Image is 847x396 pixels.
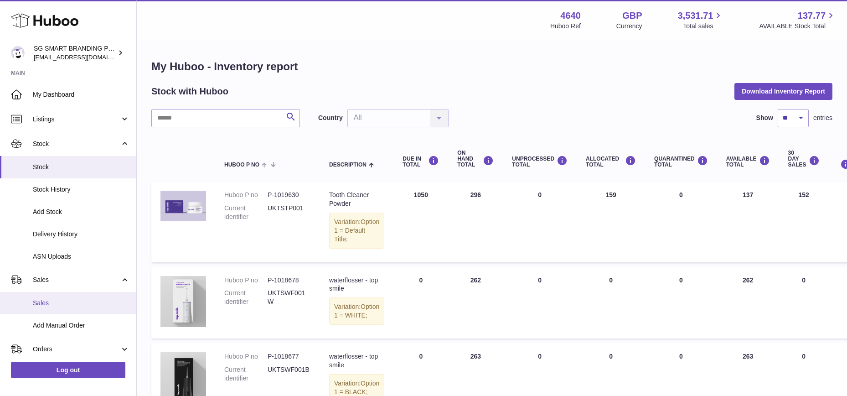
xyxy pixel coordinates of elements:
[268,365,311,383] dd: UKTSWF001B
[512,156,568,168] div: UNPROCESSED Total
[654,156,708,168] div: QUARANTINED Total
[33,90,129,99] span: My Dashboard
[622,10,642,22] strong: GBP
[683,22,723,31] span: Total sales
[334,380,379,396] span: Option 1 = BLACK;
[448,182,503,262] td: 296
[503,182,577,262] td: 0
[33,345,120,354] span: Orders
[268,276,311,285] dd: P-1018678
[813,114,832,122] span: entries
[717,267,779,339] td: 262
[11,46,25,60] img: uktopsmileshipping@gmail.com
[33,115,120,124] span: Listings
[224,162,259,168] span: Huboo P no
[33,230,129,239] span: Delivery History
[268,204,311,221] dd: UKTSTP001
[160,276,206,327] img: product image
[224,204,268,221] dt: Current identifier
[679,276,683,284] span: 0
[678,10,724,31] a: 3,531.71 Total sales
[268,289,311,306] dd: UKTSWF001W
[318,114,343,122] label: Country
[33,321,129,330] span: Add Manual Order
[224,289,268,306] dt: Current identifier
[33,276,120,284] span: Sales
[151,59,832,74] h1: My Huboo - Inventory report
[586,156,636,168] div: ALLOCATED Total
[33,299,129,307] span: Sales
[224,191,268,199] dt: Huboo P no
[448,267,503,339] td: 262
[34,53,134,61] span: [EMAIL_ADDRESS][DOMAIN_NAME]
[329,352,384,370] div: waterflosser - top smile
[34,44,116,62] div: SG SMART BRANDING PTE. LTD.
[329,276,384,293] div: waterflosser - top smile
[224,276,268,285] dt: Huboo P no
[798,10,826,22] span: 137.77
[779,267,829,339] td: 0
[679,353,683,360] span: 0
[779,182,829,262] td: 152
[33,208,129,216] span: Add Stock
[503,267,577,339] td: 0
[33,252,129,261] span: ASN Uploads
[577,182,645,262] td: 159
[268,191,311,199] dd: P-1019630
[329,297,384,325] div: Variation:
[577,267,645,339] td: 0
[268,352,311,361] dd: P-1018677
[756,114,773,122] label: Show
[151,85,228,98] h2: Stock with Huboo
[759,10,836,31] a: 137.77 AVAILABLE Stock Total
[679,191,683,198] span: 0
[788,150,820,168] div: 30 DAY SALES
[334,218,379,243] span: Option 1 = Default Title;
[457,150,494,168] div: ON HAND Total
[224,352,268,361] dt: Huboo P no
[33,163,129,172] span: Stock
[160,191,206,221] img: product image
[678,10,713,22] span: 3,531.71
[717,182,779,262] td: 137
[734,83,832,99] button: Download Inventory Report
[759,22,836,31] span: AVAILABLE Stock Total
[393,267,448,339] td: 0
[329,162,367,168] span: Description
[33,140,120,148] span: Stock
[11,362,125,378] a: Log out
[329,213,384,249] div: Variation:
[403,156,439,168] div: DUE IN TOTAL
[560,10,581,22] strong: 4640
[33,185,129,194] span: Stock History
[393,182,448,262] td: 1050
[726,156,770,168] div: AVAILABLE Total
[329,191,384,208] div: Tooth Cleaner Powder
[550,22,581,31] div: Huboo Ref
[616,22,642,31] div: Currency
[224,365,268,383] dt: Current identifier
